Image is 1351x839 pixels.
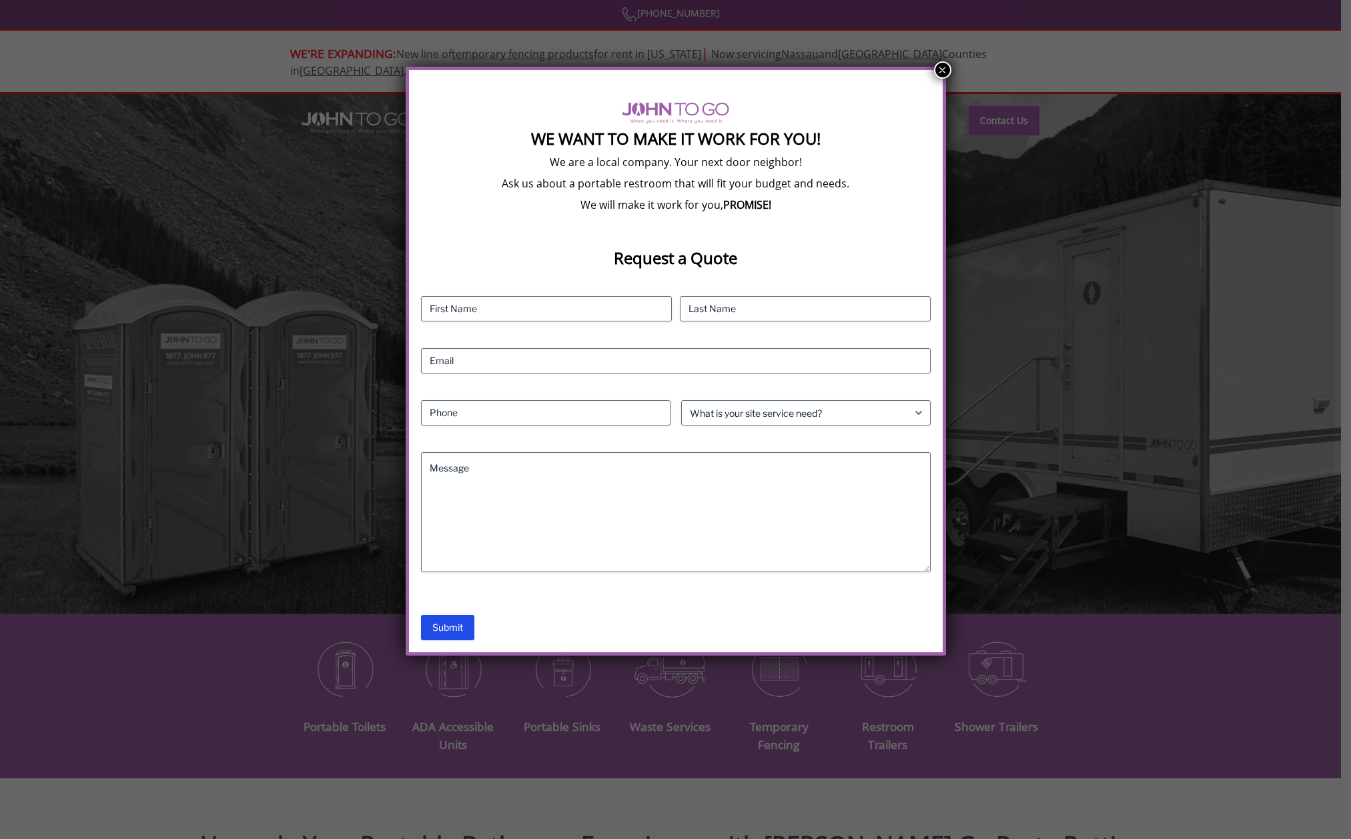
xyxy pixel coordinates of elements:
[421,296,672,321] input: First Name
[531,127,821,149] strong: We Want To Make It Work For You!
[934,61,951,79] button: Close
[421,615,474,640] input: Submit
[421,348,931,373] input: Email
[680,296,931,321] input: Last Name
[614,247,737,269] strong: Request a Quote
[723,197,771,212] b: PROMISE!
[421,197,931,212] p: We will make it work for you,
[421,176,931,191] p: Ask us about a portable restroom that will fit your budget and needs.
[421,155,931,169] p: We are a local company. Your next door neighbor!
[622,102,729,123] img: logo of viptogo
[421,400,670,426] input: Phone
